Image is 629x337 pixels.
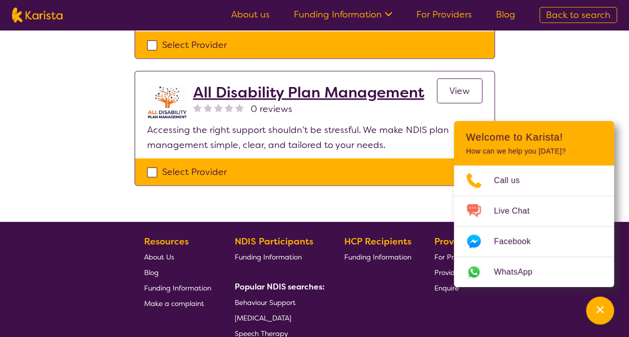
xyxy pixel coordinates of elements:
[193,83,424,101] a: All Disability Plan Management
[144,264,211,280] a: Blog
[466,131,602,143] h2: Welcome to Karista!
[546,9,610,21] span: Back to search
[225,103,233,112] img: nonereviewstar
[235,249,321,264] a: Funding Information
[434,283,459,292] span: Enquire
[344,252,411,261] span: Funding Information
[294,8,392,20] a: Funding Information
[494,234,542,249] span: Facebook
[586,296,614,324] button: Channel Menu
[494,203,541,218] span: Live Chat
[193,103,202,112] img: nonereviewstar
[144,252,174,261] span: About Us
[235,298,296,307] span: Behaviour Support
[214,103,223,112] img: nonereviewstar
[494,264,544,279] span: WhatsApp
[147,83,187,122] img: at5vqv0lot2lggohlylh.jpg
[434,264,481,280] a: Provider Login
[434,249,481,264] a: For Providers
[144,249,211,264] a: About Us
[144,268,159,277] span: Blog
[449,85,470,97] span: View
[434,268,481,277] span: Provider Login
[434,252,477,261] span: For Providers
[437,78,482,103] a: View
[235,294,321,310] a: Behaviour Support
[235,103,244,112] img: nonereviewstar
[344,235,411,247] b: HCP Recipients
[454,121,614,287] div: Channel Menu
[144,235,189,247] b: Resources
[539,7,617,23] a: Back to search
[231,8,270,20] a: About us
[235,252,302,261] span: Funding Information
[454,257,614,287] a: Web link opens in a new tab.
[144,283,211,292] span: Funding Information
[344,249,411,264] a: Funding Information
[12,7,63,22] img: Karista logo
[434,280,481,295] a: Enquire
[204,103,212,112] img: nonereviewstar
[494,173,532,188] span: Call us
[144,280,211,295] a: Funding Information
[416,8,472,20] a: For Providers
[144,299,204,308] span: Make a complaint
[496,8,515,20] a: Blog
[251,101,292,116] span: 0 reviews
[147,122,482,152] p: Accessing the right support shouldn’t be stressful. We make NDIS plan management simple, clear, a...
[466,147,602,155] p: How can we help you [DATE]?
[144,295,211,311] a: Make a complaint
[235,310,321,325] a: [MEDICAL_DATA]
[235,235,313,247] b: NDIS Participants
[235,281,325,292] b: Popular NDIS searches:
[434,235,475,247] b: Providers
[235,313,291,322] span: [MEDICAL_DATA]
[454,165,614,287] ul: Choose channel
